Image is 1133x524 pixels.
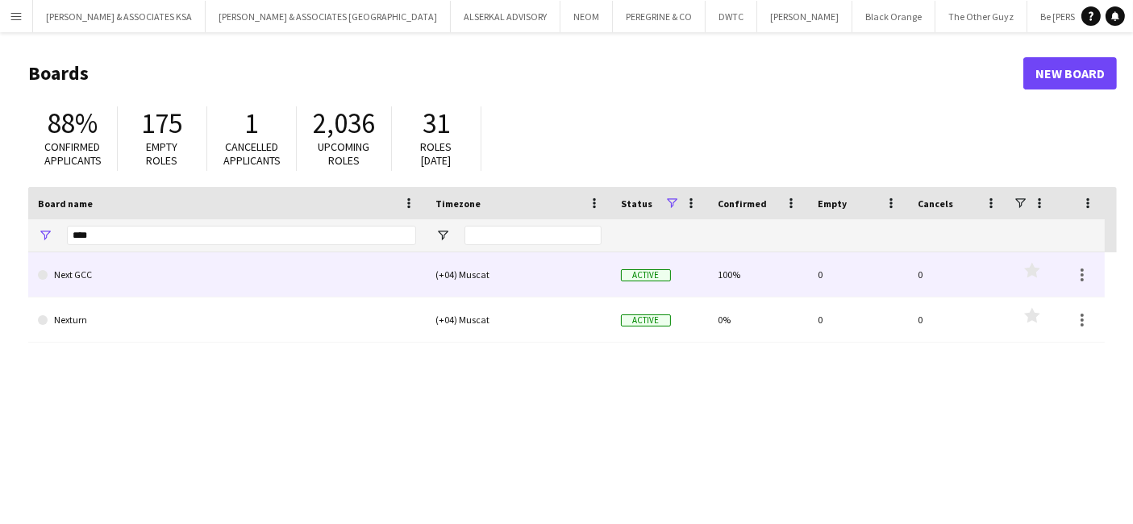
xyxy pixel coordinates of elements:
[708,297,808,342] div: 0%
[464,226,602,245] input: Timezone Filter Input
[28,61,1023,85] h1: Boards
[426,252,611,297] div: (+04) Muscat
[33,1,206,32] button: [PERSON_NAME] & ASSOCIATES KSA
[223,139,281,168] span: Cancelled applicants
[808,297,908,342] div: 0
[67,226,416,245] input: Board name Filter Input
[142,106,183,141] span: 175
[48,106,98,141] span: 88%
[621,269,671,281] span: Active
[426,297,611,342] div: (+04) Muscat
[908,297,1008,342] div: 0
[38,198,93,210] span: Board name
[38,297,416,343] a: Nexturn
[423,106,450,141] span: 31
[852,1,935,32] button: Black Orange
[621,198,652,210] span: Status
[435,198,481,210] span: Timezone
[908,252,1008,297] div: 0
[313,106,375,141] span: 2,036
[718,198,767,210] span: Confirmed
[808,252,908,297] div: 0
[319,139,370,168] span: Upcoming roles
[38,228,52,243] button: Open Filter Menu
[44,139,102,168] span: Confirmed applicants
[38,252,416,297] a: Next GCC
[560,1,613,32] button: NEOM
[708,252,808,297] div: 100%
[451,1,560,32] button: ALSERKAL ADVISORY
[757,1,852,32] button: [PERSON_NAME]
[935,1,1027,32] button: The Other Guyz
[435,228,450,243] button: Open Filter Menu
[147,139,178,168] span: Empty roles
[613,1,706,32] button: PEREGRINE & CO
[706,1,757,32] button: DWTC
[245,106,259,141] span: 1
[918,198,953,210] span: Cancels
[206,1,451,32] button: [PERSON_NAME] & ASSOCIATES [GEOGRAPHIC_DATA]
[1023,57,1117,89] a: New Board
[421,139,452,168] span: Roles [DATE]
[818,198,847,210] span: Empty
[621,314,671,326] span: Active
